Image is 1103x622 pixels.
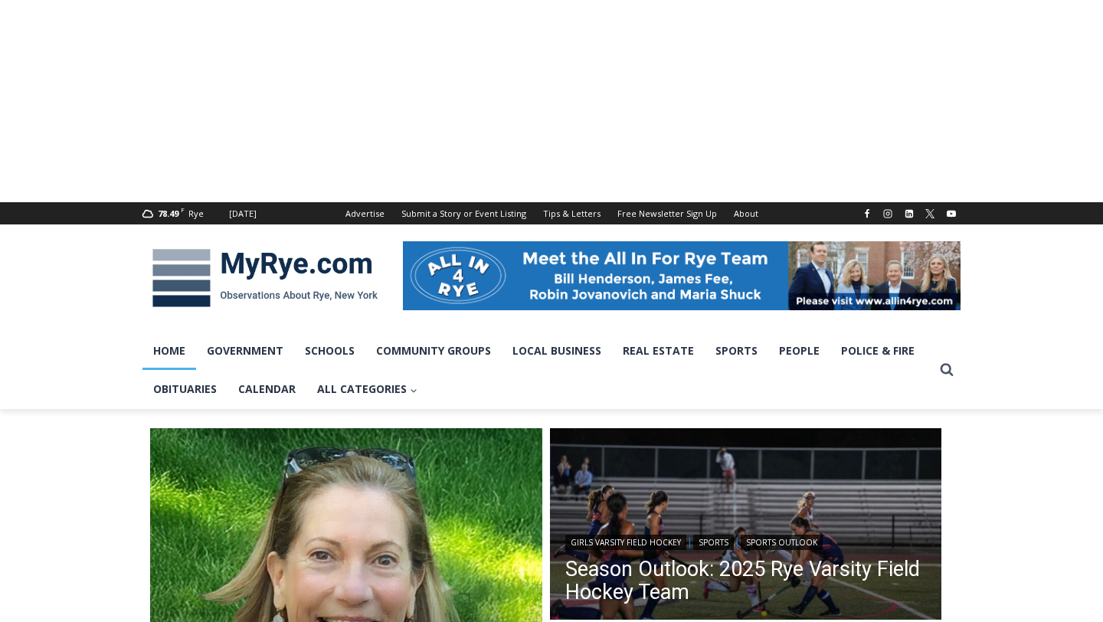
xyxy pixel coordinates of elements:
[227,370,306,408] a: Calendar
[158,208,178,219] span: 78.49
[609,202,725,224] a: Free Newsletter Sign Up
[565,535,686,550] a: Girls Varsity Field Hockey
[196,332,294,370] a: Government
[317,381,417,398] span: All Categories
[933,356,961,384] button: View Search Form
[403,241,961,310] img: All in for Rye
[741,535,823,550] a: Sports Outlook
[725,202,767,224] a: About
[502,332,612,370] a: Local Business
[565,532,927,550] div: | |
[879,205,897,223] a: Instagram
[693,535,734,550] a: Sports
[306,370,428,408] a: All Categories
[768,332,830,370] a: People
[142,238,388,318] img: MyRye.com
[900,205,918,223] a: Linkedin
[365,332,502,370] a: Community Groups
[142,332,196,370] a: Home
[705,332,768,370] a: Sports
[393,202,535,224] a: Submit a Story or Event Listing
[142,332,933,409] nav: Primary Navigation
[337,202,767,224] nav: Secondary Navigation
[188,207,204,221] div: Rye
[858,205,876,223] a: Facebook
[142,370,227,408] a: Obituaries
[830,332,925,370] a: Police & Fire
[942,205,961,223] a: YouTube
[294,332,365,370] a: Schools
[229,207,257,221] div: [DATE]
[612,332,705,370] a: Real Estate
[565,558,927,604] a: Season Outlook: 2025 Rye Varsity Field Hockey Team
[535,202,609,224] a: Tips & Letters
[921,205,939,223] a: X
[337,202,393,224] a: Advertise
[181,205,185,214] span: F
